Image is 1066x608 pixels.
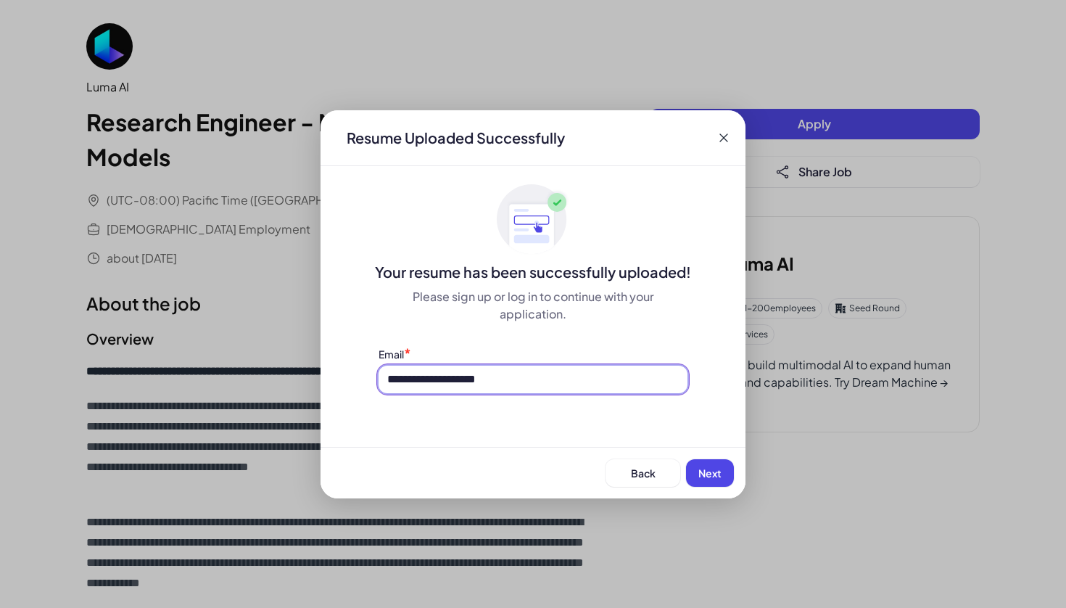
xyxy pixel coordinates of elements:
div: Your resume has been successfully uploaded! [321,262,745,282]
button: Back [606,459,680,487]
label: Email [379,348,404,361]
span: Back [631,467,656,480]
span: Next [698,467,722,480]
div: Please sign up or log in to continue with your application. [379,288,687,323]
button: Next [686,459,734,487]
div: Resume Uploaded Successfully [335,128,577,148]
img: ApplyedMaskGroup3.svg [497,184,569,256]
